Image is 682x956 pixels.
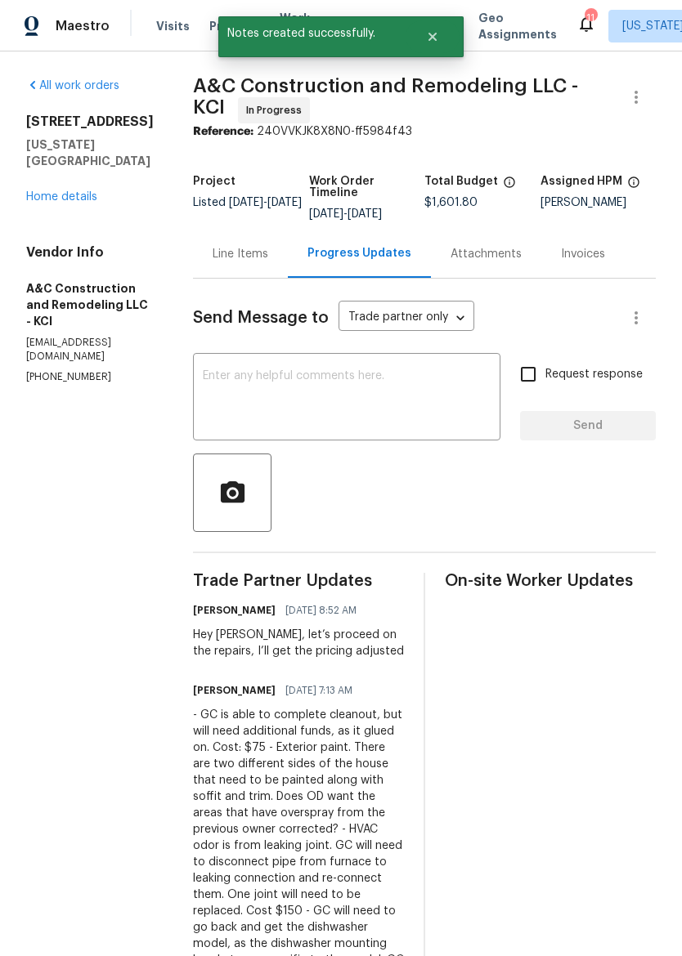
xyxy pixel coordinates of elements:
[406,20,460,53] button: Close
[424,176,498,187] h5: Total Budget
[193,602,276,619] h6: [PERSON_NAME]
[218,16,406,51] span: Notes created successfully.
[585,10,596,26] div: 11
[26,114,154,130] h2: [STREET_ADDRESS]
[193,197,302,208] span: Listed
[193,573,404,589] span: Trade Partner Updates
[627,176,640,197] span: The hpm assigned to this work order.
[246,102,308,118] span: In Progress
[193,310,329,326] span: Send Message to
[545,366,643,383] span: Request response
[26,136,154,169] h5: [US_STATE][GEOGRAPHIC_DATA]
[561,246,605,262] div: Invoices
[503,176,516,197] span: The total cost of line items that have been proposed by Opendoor. This sum includes line items th...
[213,246,268,262] div: Line Items
[451,246,522,262] div: Attachments
[26,280,154,329] h5: A&C Construction and Remodeling LLC - KCI
[26,191,97,203] a: Home details
[193,176,236,187] h5: Project
[26,370,154,384] p: [PHONE_NUMBER]
[267,197,302,208] span: [DATE]
[348,208,382,220] span: [DATE]
[193,126,254,137] b: Reference:
[541,197,657,208] div: [PERSON_NAME]
[229,197,302,208] span: -
[193,123,656,140] div: 240VVKJK8X8N0-ff5984f43
[307,245,411,261] div: Progress Updates
[193,682,276,699] h6: [PERSON_NAME]
[193,76,578,117] span: A&C Construction and Remodeling LLC - KCI
[285,682,352,699] span: [DATE] 7:13 AM
[309,208,382,220] span: -
[26,336,154,364] p: [EMAIL_ADDRESS][DOMAIN_NAME]
[339,305,474,332] div: Trade partner only
[209,18,260,34] span: Projects
[424,197,478,208] span: $1,601.80
[26,80,119,92] a: All work orders
[285,602,357,619] span: [DATE] 8:52 AM
[193,627,404,659] div: Hey [PERSON_NAME], let’s proceed on the repairs, I’ll get the pricing adjusted
[56,18,110,34] span: Maestro
[309,208,343,220] span: [DATE]
[280,10,321,42] span: Work Orders
[541,176,622,187] h5: Assigned HPM
[478,10,557,42] span: Geo Assignments
[229,197,263,208] span: [DATE]
[26,244,154,261] h4: Vendor Info
[309,176,425,199] h5: Work Order Timeline
[156,18,190,34] span: Visits
[445,573,656,589] span: On-site Worker Updates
